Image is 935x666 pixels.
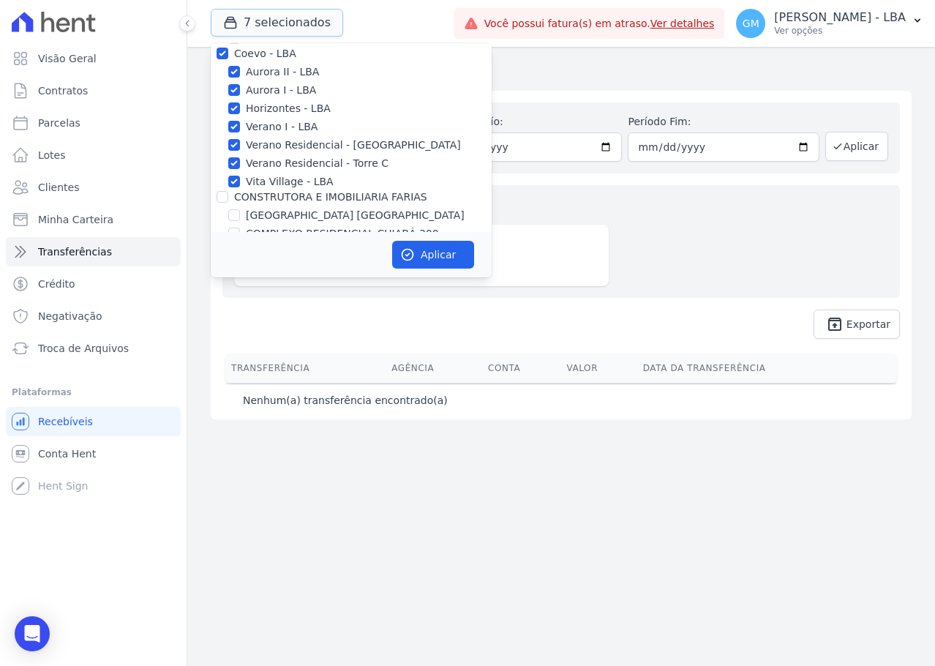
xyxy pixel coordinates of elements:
[774,25,906,37] p: Ver opções
[743,18,759,29] span: GM
[246,208,465,223] label: [GEOGRAPHIC_DATA] [GEOGRAPHIC_DATA]
[637,353,876,383] th: Data da Transferência
[234,48,296,59] label: Coevo - LBA
[6,269,181,299] a: Crédito
[6,44,181,73] a: Visão Geral
[38,51,97,66] span: Visão Geral
[225,353,386,383] th: Transferência
[431,114,622,130] label: Período Inicío:
[15,616,50,651] div: Open Intercom Messenger
[246,156,388,171] label: Verano Residencial - Torre C
[774,10,906,25] p: [PERSON_NAME] - LBA
[246,226,492,257] label: COMPLEXO RESIDENCIAL CUIABÁ 300 - [GEOGRAPHIC_DATA]
[246,83,316,98] label: Aurora I - LBA
[6,108,181,138] a: Parcelas
[392,241,474,269] button: Aplicar
[6,76,181,105] a: Contratos
[6,334,181,363] a: Troca de Arquivos
[38,341,129,356] span: Troca de Arquivos
[38,244,112,259] span: Transferências
[38,148,66,162] span: Lotes
[211,59,912,85] h2: Transferências
[38,446,96,461] span: Conta Hent
[38,414,93,429] span: Recebíveis
[724,3,935,44] button: GM [PERSON_NAME] - LBA Ver opções
[246,119,318,135] label: Verano I - LBA
[38,83,88,98] span: Contratos
[6,141,181,170] a: Lotes
[6,302,181,331] a: Negativação
[386,353,482,383] th: Agência
[243,393,448,408] p: Nenhum(a) transferência encontrado(a)
[560,353,637,383] th: Valor
[814,310,900,339] a: unarchive Exportar
[6,205,181,234] a: Minha Carteira
[246,174,334,190] label: Vita Village - LBA
[6,173,181,202] a: Clientes
[628,114,819,130] label: Período Fim:
[846,320,890,329] span: Exportar
[826,315,844,333] i: unarchive
[6,407,181,436] a: Recebíveis
[38,309,102,323] span: Negativação
[650,18,715,29] a: Ver detalhes
[6,439,181,468] a: Conta Hent
[234,191,427,203] label: CONSTRUTORA E IMOBILIARIA FARIAS
[38,212,113,227] span: Minha Carteira
[482,353,560,383] th: Conta
[38,277,75,291] span: Crédito
[246,101,331,116] label: Horizontes - LBA
[38,116,80,130] span: Parcelas
[6,237,181,266] a: Transferências
[211,9,343,37] button: 7 selecionados
[825,132,888,161] button: Aplicar
[246,64,319,80] label: Aurora II - LBA
[246,138,461,153] label: Verano Residencial - [GEOGRAPHIC_DATA]
[38,180,79,195] span: Clientes
[484,16,715,31] span: Você possui fatura(s) em atraso.
[12,383,175,401] div: Plataformas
